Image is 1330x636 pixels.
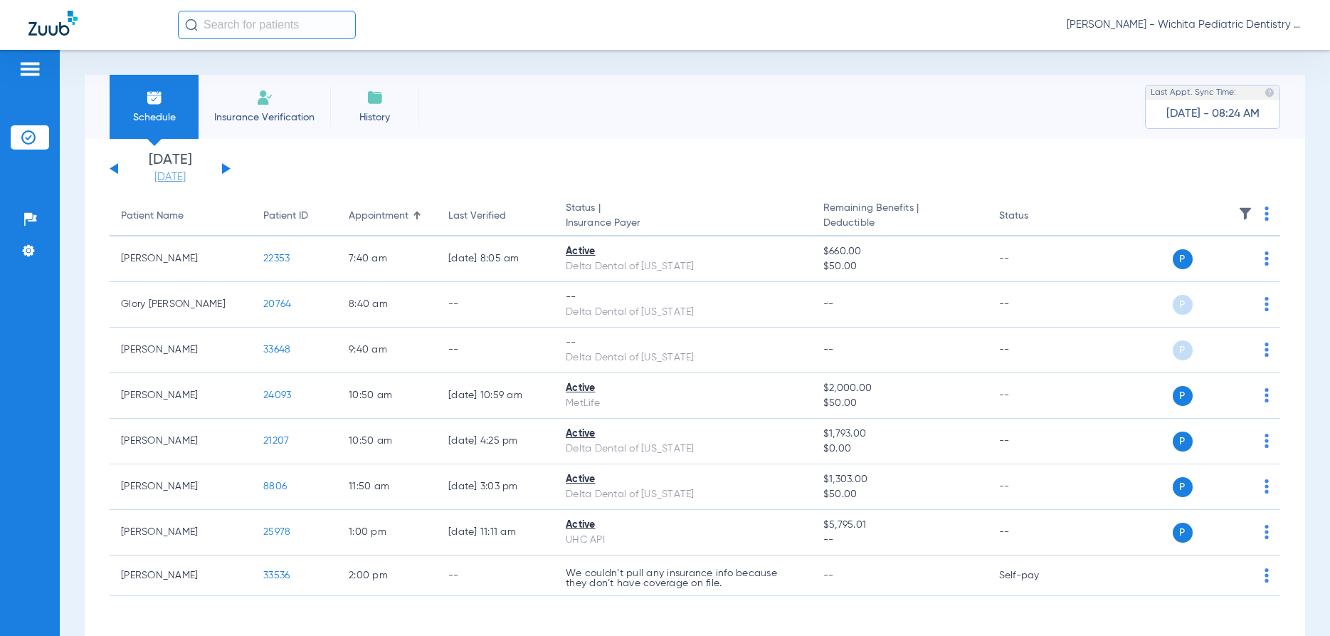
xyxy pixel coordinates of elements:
[566,290,801,305] div: --
[823,518,976,533] span: $5,795.01
[566,518,801,533] div: Active
[1173,386,1193,406] span: P
[437,419,554,464] td: [DATE] 4:25 PM
[566,442,801,457] div: Delta Dental of [US_STATE]
[1173,523,1193,543] span: P
[823,427,976,442] span: $1,793.00
[263,254,290,264] span: 22353
[337,373,437,419] td: 10:50 AM
[337,328,437,373] td: 9:40 AM
[263,209,326,224] div: Patient ID
[566,427,801,442] div: Active
[812,197,988,236] th: Remaining Benefits |
[823,487,976,502] span: $50.00
[120,110,188,125] span: Schedule
[110,556,252,596] td: [PERSON_NAME]
[1265,479,1269,494] img: group-dot-blue.svg
[146,89,163,106] img: Schedule
[110,328,252,373] td: [PERSON_NAME]
[988,510,1084,556] td: --
[1265,251,1269,266] img: group-dot-blue.svg
[127,153,213,184] li: [DATE]
[988,464,1084,510] td: --
[437,464,554,510] td: [DATE] 3:03 PM
[121,209,241,224] div: Patient Name
[566,381,801,396] div: Active
[110,373,252,419] td: [PERSON_NAME]
[337,464,437,510] td: 11:50 AM
[448,209,543,224] div: Last Verified
[1265,297,1269,311] img: group-dot-blue.svg
[256,89,273,106] img: Manual Insurance Verification
[437,556,554,596] td: --
[178,11,356,39] input: Search for patients
[19,61,41,78] img: hamburger-icon
[263,527,290,537] span: 25978
[566,244,801,259] div: Active
[127,170,213,184] a: [DATE]
[349,209,426,224] div: Appointment
[823,244,976,259] span: $660.00
[263,299,291,309] span: 20764
[1151,85,1236,100] span: Last Appt. Sync Time:
[1067,18,1302,32] span: [PERSON_NAME] - Wichita Pediatric Dentistry [GEOGRAPHIC_DATA]
[437,328,554,373] td: --
[988,419,1084,464] td: --
[110,282,252,328] td: Glory [PERSON_NAME]
[823,345,834,355] span: --
[988,282,1084,328] td: --
[1259,568,1330,636] iframe: Chat Widget
[1265,434,1269,448] img: group-dot-blue.svg
[337,282,437,328] td: 8:40 AM
[1265,388,1269,402] img: group-dot-blue.svg
[337,419,437,464] td: 10:50 AM
[566,335,801,350] div: --
[1265,207,1269,221] img: group-dot-blue.svg
[823,381,976,396] span: $2,000.00
[110,510,252,556] td: [PERSON_NAME]
[823,570,834,580] span: --
[1173,340,1193,360] span: P
[337,556,437,596] td: 2:00 PM
[823,533,976,548] span: --
[566,259,801,274] div: Delta Dental of [US_STATE]
[566,472,801,487] div: Active
[349,209,408,224] div: Appointment
[437,236,554,282] td: [DATE] 8:05 AM
[110,419,252,464] td: [PERSON_NAME]
[185,19,198,31] img: Search Icon
[1173,477,1193,497] span: P
[1238,207,1252,221] img: filter.svg
[263,345,290,355] span: 33648
[566,396,801,411] div: MetLife
[337,510,437,556] td: 1:00 PM
[823,216,976,231] span: Deductible
[341,110,408,125] span: History
[437,282,554,328] td: --
[1265,88,1274,98] img: last sync help info
[1265,525,1269,539] img: group-dot-blue.svg
[263,436,289,446] span: 21207
[1265,343,1269,357] img: group-dot-blue.svg
[110,236,252,282] td: [PERSON_NAME]
[988,236,1084,282] td: --
[1173,295,1193,315] span: P
[337,236,437,282] td: 7:40 AM
[823,396,976,411] span: $50.00
[823,259,976,274] span: $50.00
[988,373,1084,419] td: --
[554,197,812,236] th: Status |
[263,481,287,491] span: 8806
[988,556,1084,596] td: Self-pay
[566,533,801,548] div: UHC API
[566,487,801,502] div: Delta Dental of [US_STATE]
[823,472,976,487] span: $1,303.00
[1173,432,1193,452] span: P
[209,110,320,125] span: Insurance Verification
[566,568,801,588] p: We couldn’t pull any insurance info because they don’t have coverage on file.
[566,305,801,320] div: Delta Dental of [US_STATE]
[263,390,291,400] span: 24093
[823,299,834,309] span: --
[566,350,801,365] div: Delta Dental of [US_STATE]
